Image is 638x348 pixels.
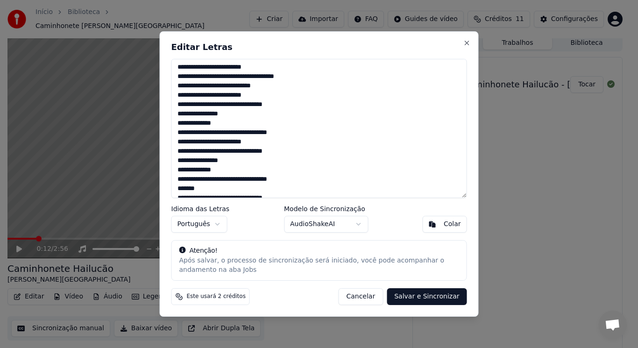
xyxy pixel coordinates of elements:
span: Este usará 2 créditos [187,293,246,300]
div: Colar [444,220,461,229]
label: Modelo de Sincronização [284,206,368,212]
button: Colar [423,216,467,233]
button: Salvar e Sincronizar [387,288,467,305]
div: Após salvar, o processo de sincronização será iniciado, você pode acompanhar o andamento na aba Jobs [179,256,459,275]
div: Atenção! [179,246,459,256]
h2: Editar Letras [171,43,467,51]
label: Idioma das Letras [171,206,230,212]
button: Cancelar [338,288,383,305]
